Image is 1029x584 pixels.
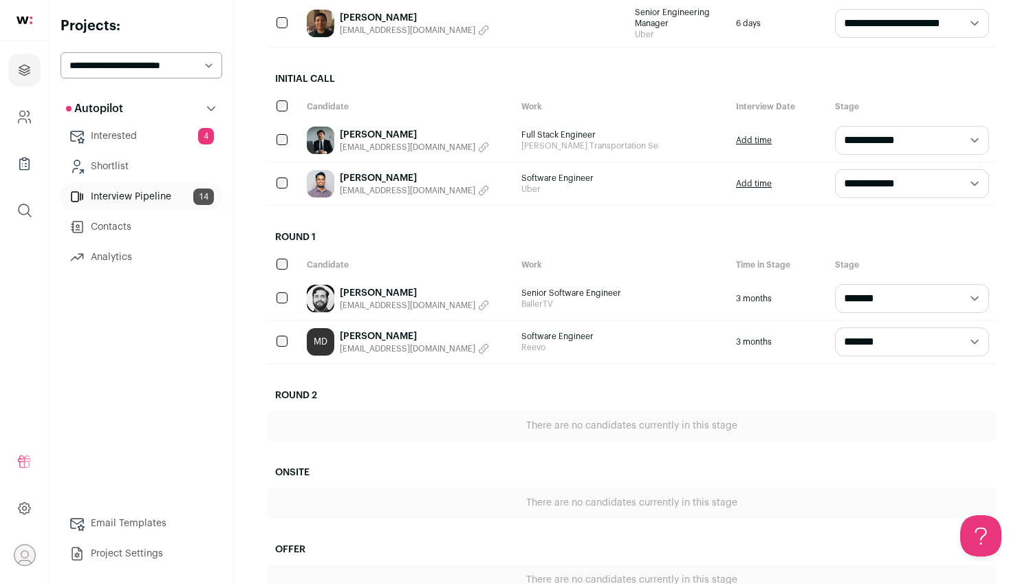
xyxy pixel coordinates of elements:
a: MD [307,328,334,356]
div: Candidate [300,94,514,119]
div: Work [514,252,729,277]
a: [PERSON_NAME] [340,11,489,25]
span: Uber [521,184,722,195]
button: [EMAIL_ADDRESS][DOMAIN_NAME] [340,25,489,36]
a: [PERSON_NAME] [340,329,489,343]
a: Shortlist [61,153,222,180]
a: Interested4 [61,122,222,150]
a: Interview Pipeline14 [61,183,222,210]
a: [PERSON_NAME] [340,128,489,142]
div: Time in Stage [729,252,828,277]
span: [EMAIL_ADDRESS][DOMAIN_NAME] [340,343,475,354]
a: Projects [8,54,41,87]
p: Autopilot [66,100,123,117]
div: There are no candidates currently in this stage [267,488,996,518]
h2: Onsite [267,457,996,488]
a: Email Templates [61,510,222,537]
img: df797a7584ac500eb750b61834a1763ee5ac4668281d848cb4d763a9c6a056ad [307,10,334,37]
img: b66d3c490a882c089e75c9d7d1ad8b05ae82b06eba47d270439d288f6a30228b.jpg [307,127,334,154]
h2: Initial Call [267,64,996,94]
a: Company Lists [8,147,41,180]
button: [EMAIL_ADDRESS][DOMAIN_NAME] [340,343,489,354]
span: Uber [635,29,722,40]
h2: Projects: [61,17,222,36]
a: Add time [736,135,772,146]
div: Candidate [300,252,514,277]
a: Add time [736,178,772,189]
span: Software Engineer [521,331,722,342]
div: 3 months [729,277,828,320]
a: Company and ATS Settings [8,100,41,133]
button: Autopilot [61,95,222,122]
span: [EMAIL_ADDRESS][DOMAIN_NAME] [340,300,475,311]
a: Analytics [61,244,222,271]
img: 7b4ba539908a3452206bbe482e87d4689398cde455de559b34b1032d16880bd6.jpg [307,285,334,312]
h2: Round 2 [267,380,996,411]
div: Stage [828,94,996,119]
a: [PERSON_NAME] [340,286,489,300]
span: BallerTV [521,299,722,310]
div: 3 months [729,321,828,363]
span: Senior Software Engineer [521,288,722,299]
span: [EMAIL_ADDRESS][DOMAIN_NAME] [340,25,475,36]
img: afa77776eb2a758075f512d1b34f548d660caaa4a398bca37cbaa95ec6f57361 [307,170,334,197]
a: Contacts [61,213,222,241]
button: Open dropdown [14,544,36,566]
span: Senior Engineering Manager [635,7,722,29]
span: Reevo [521,342,722,353]
span: [EMAIL_ADDRESS][DOMAIN_NAME] [340,142,475,153]
a: Project Settings [61,540,222,567]
span: Software Engineer [521,173,722,184]
span: 14 [193,188,214,205]
a: [PERSON_NAME] [340,171,489,185]
button: [EMAIL_ADDRESS][DOMAIN_NAME] [340,300,489,311]
button: [EMAIL_ADDRESS][DOMAIN_NAME] [340,185,489,196]
div: There are no candidates currently in this stage [267,411,996,441]
h2: Offer [267,534,996,565]
iframe: Help Scout Beacon - Open [960,515,1001,556]
div: Stage [828,252,996,277]
span: 4 [198,128,214,144]
div: Interview Date [729,94,828,119]
h2: Round 1 [267,222,996,252]
span: [EMAIL_ADDRESS][DOMAIN_NAME] [340,185,475,196]
div: Work [514,94,729,119]
span: Full Stack Engineer [521,129,722,140]
button: [EMAIL_ADDRESS][DOMAIN_NAME] [340,142,489,153]
img: wellfound-shorthand-0d5821cbd27db2630d0214b213865d53afaa358527fdda9d0ea32b1df1b89c2c.svg [17,17,32,24]
span: [PERSON_NAME] Transportation Se [521,140,722,151]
